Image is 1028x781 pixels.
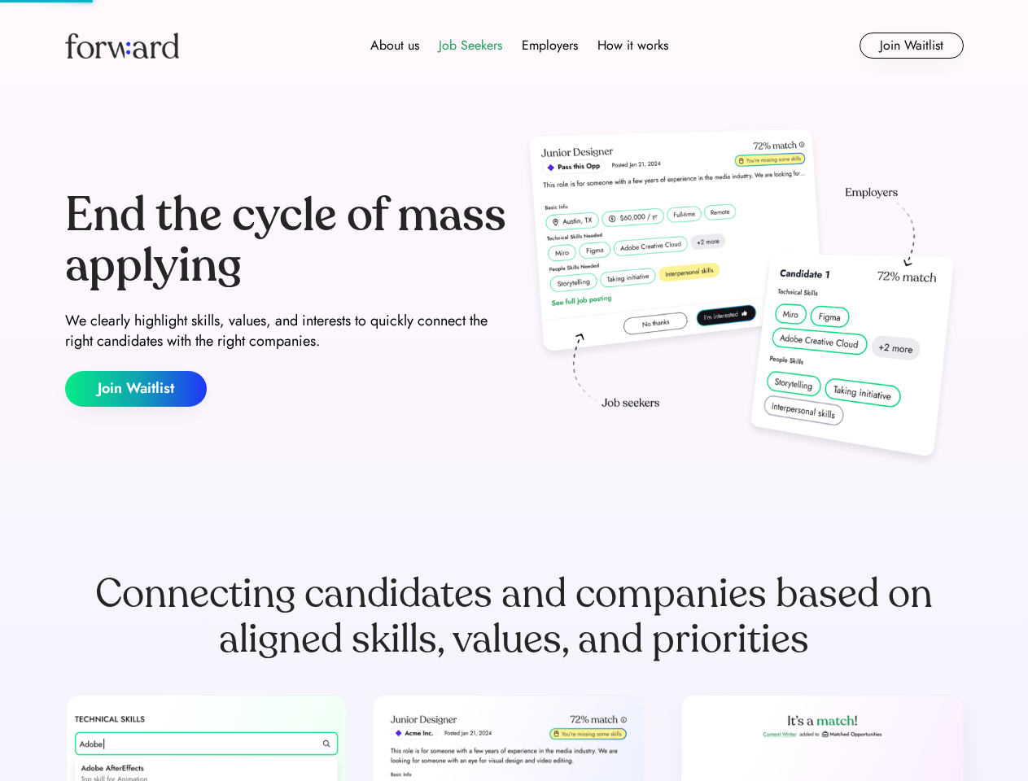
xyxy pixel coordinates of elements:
[370,36,419,55] div: About us
[65,33,179,59] img: Forward logo
[597,36,668,55] div: How it works
[65,571,964,662] div: Connecting candidates and companies based on aligned skills, values, and priorities
[65,311,508,351] div: We clearly highlight skills, values, and interests to quickly connect the right candidates with t...
[65,190,508,290] div: End the cycle of mass applying
[522,36,578,55] div: Employers
[65,371,207,407] button: Join Waitlist
[860,33,964,59] button: Join Waitlist
[521,124,964,473] img: hero-image.png
[439,36,502,55] div: Job Seekers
